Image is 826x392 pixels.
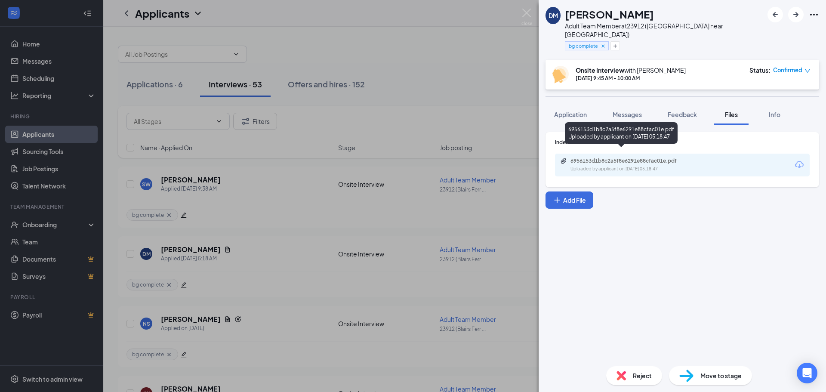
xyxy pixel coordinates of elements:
div: Indeed Resume [555,139,810,146]
span: down [804,68,811,74]
div: with [PERSON_NAME] [576,66,686,74]
svg: Paperclip [560,157,567,164]
button: Add FilePlus [546,191,593,209]
span: bg complete [569,42,598,49]
svg: ArrowRight [791,9,801,20]
button: Plus [610,41,620,50]
div: DM [549,11,558,20]
span: Move to stage [700,371,742,380]
div: Adult Team Member at 23912 ([GEOGRAPHIC_DATA] near [GEOGRAPHIC_DATA]) [565,22,763,39]
span: Messages [613,111,642,118]
span: Reject [633,371,652,380]
button: ArrowLeftNew [767,7,783,22]
div: 6956153d1b8c2a5f8e6291e88cfac01e.pdf Uploaded by applicant on [DATE] 05:18:47 [565,122,678,144]
svg: ArrowLeftNew [770,9,780,20]
div: 6956153d1b8c2a5f8e6291e88cfac01e.pdf [570,157,691,164]
div: [DATE] 9:45 AM - 10:00 AM [576,74,686,82]
span: Files [725,111,738,118]
div: Status : [749,66,771,74]
svg: Download [794,160,804,170]
div: Open Intercom Messenger [797,363,817,383]
span: Info [769,111,780,118]
a: Paperclip6956153d1b8c2a5f8e6291e88cfac01e.pdfUploaded by applicant on [DATE] 05:18:47 [560,157,700,173]
span: Feedback [668,111,697,118]
span: Application [554,111,587,118]
svg: Plus [613,43,618,49]
h1: [PERSON_NAME] [565,7,654,22]
button: ArrowRight [788,7,804,22]
b: Onsite Interview [576,66,624,74]
span: Confirmed [773,66,802,74]
svg: Plus [553,196,561,204]
svg: Cross [600,43,606,49]
svg: Ellipses [809,9,819,20]
div: Uploaded by applicant on [DATE] 05:18:47 [570,166,700,173]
